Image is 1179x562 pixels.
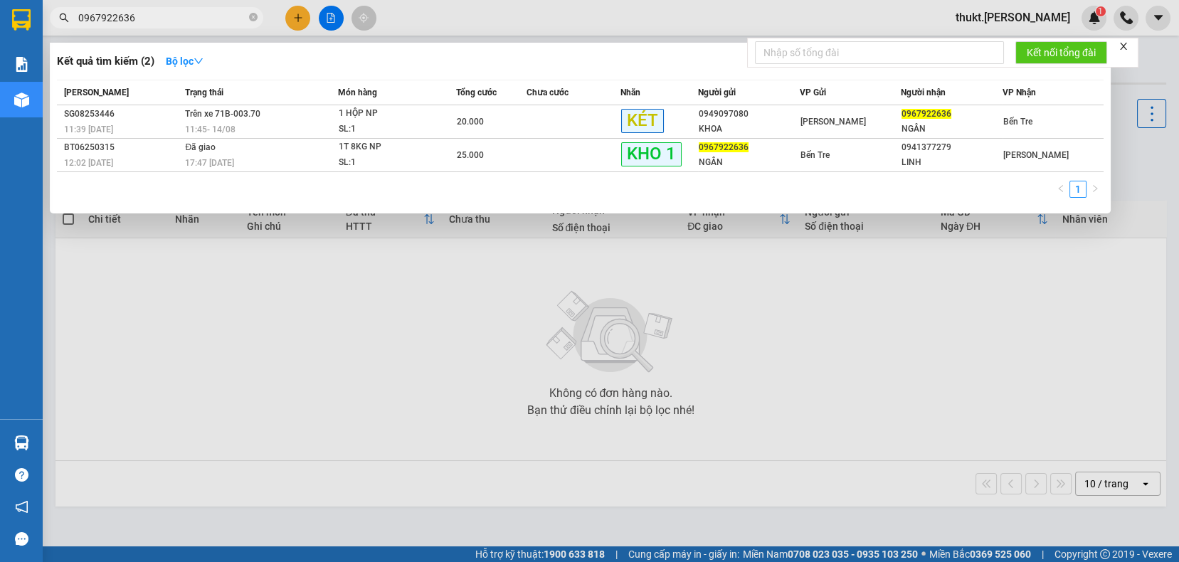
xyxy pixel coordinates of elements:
[12,9,31,31] img: logo-vxr
[64,124,113,134] span: 11:39 [DATE]
[1052,181,1069,198] li: Previous Page
[166,55,203,67] strong: Bộ lọc
[699,142,749,152] span: 0967922636
[339,122,445,137] div: SL: 1
[14,435,29,450] img: warehouse-icon
[15,468,28,482] span: question-circle
[185,88,223,97] span: Trạng thái
[14,57,29,72] img: solution-icon
[64,158,113,168] span: 12:02 [DATE]
[185,158,234,168] span: 17:47 [DATE]
[249,13,258,21] span: close-circle
[1087,181,1104,198] li: Next Page
[339,139,445,155] div: 1T 8KG NP
[902,155,1002,170] div: LINH
[154,50,215,73] button: Bộ lọcdown
[339,155,445,171] div: SL: 1
[699,122,799,137] div: KHOA
[1003,117,1032,127] span: Bến Tre
[1070,181,1086,197] a: 1
[901,88,946,97] span: Người nhận
[64,88,129,97] span: [PERSON_NAME]
[1087,181,1104,198] button: right
[698,88,736,97] span: Người gửi
[1003,150,1069,160] span: [PERSON_NAME]
[1015,41,1107,64] button: Kết nối tổng đài
[1003,88,1036,97] span: VP Nhận
[457,117,484,127] span: 20.000
[621,109,664,132] span: KÉT
[1119,41,1128,51] span: close
[59,13,69,23] span: search
[249,11,258,25] span: close-circle
[902,140,1002,155] div: 0941377279
[15,500,28,514] span: notification
[339,106,445,122] div: 1 HỘP NP
[185,124,236,134] span: 11:45 - 14/08
[1091,184,1099,193] span: right
[194,56,203,66] span: down
[902,122,1002,137] div: NGÂN
[78,10,246,26] input: Tìm tên, số ĐT hoặc mã đơn
[621,142,682,166] span: KHO 1
[620,88,640,97] span: Nhãn
[14,92,29,107] img: warehouse-icon
[64,107,181,122] div: SG08253446
[185,142,216,152] span: Đã giao
[1069,181,1087,198] li: 1
[902,109,951,119] span: 0967922636
[1052,181,1069,198] button: left
[699,155,799,170] div: NGÂN
[457,150,484,160] span: 25.000
[57,54,154,69] h3: Kết quả tìm kiếm ( 2 )
[800,117,866,127] span: [PERSON_NAME]
[800,88,826,97] span: VP Gửi
[338,88,377,97] span: Món hàng
[456,88,497,97] span: Tổng cước
[755,41,1004,64] input: Nhập số tổng đài
[1027,45,1096,60] span: Kết nối tổng đài
[527,88,569,97] span: Chưa cước
[1057,184,1065,193] span: left
[64,140,181,155] div: BT06250315
[15,532,28,546] span: message
[800,150,830,160] span: Bến Tre
[699,107,799,122] div: 0949097080
[185,109,260,119] span: Trên xe 71B-003.70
